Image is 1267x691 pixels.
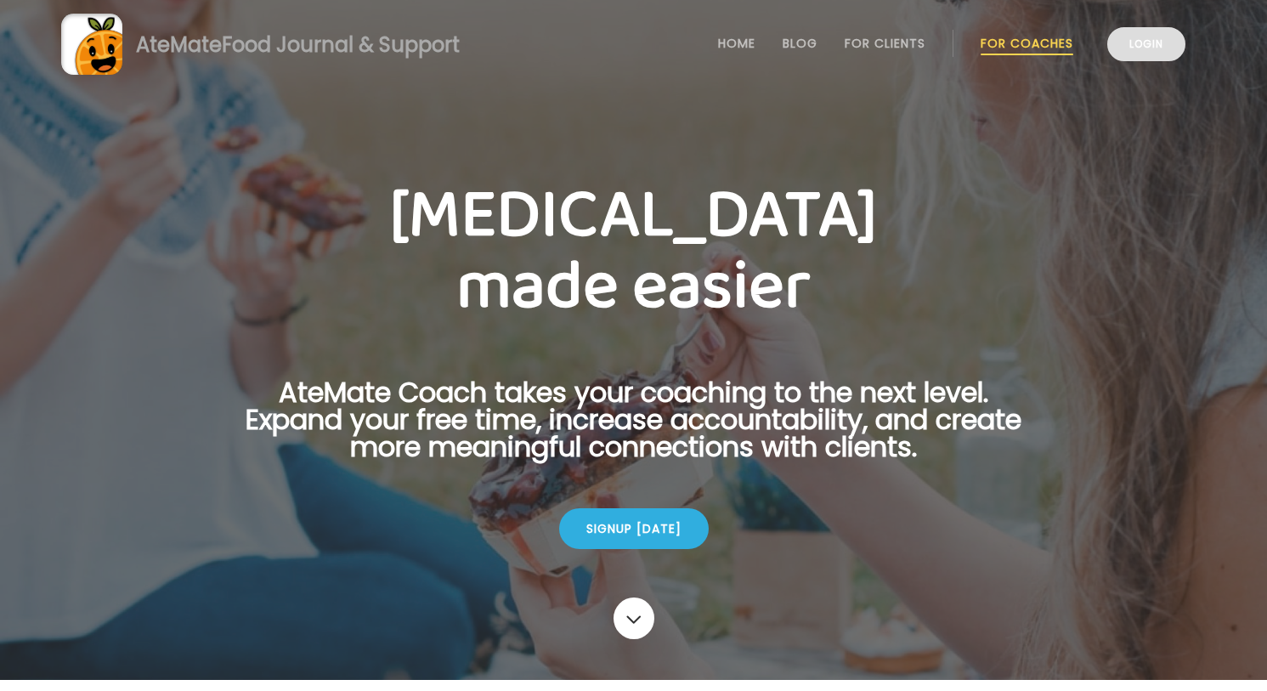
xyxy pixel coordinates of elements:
[718,37,755,50] a: Home
[981,37,1073,50] a: For Coaches
[222,31,460,59] span: Food Journal & Support
[783,37,817,50] a: Blog
[219,379,1049,481] p: AteMate Coach takes your coaching to the next level. Expand your free time, increase accountabili...
[559,508,709,549] div: Signup [DATE]
[1107,27,1185,61] a: Login
[845,37,925,50] a: For Clients
[219,180,1049,323] h1: [MEDICAL_DATA] made easier
[61,14,1206,75] a: AteMateFood Journal & Support
[122,30,460,59] div: AteMate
